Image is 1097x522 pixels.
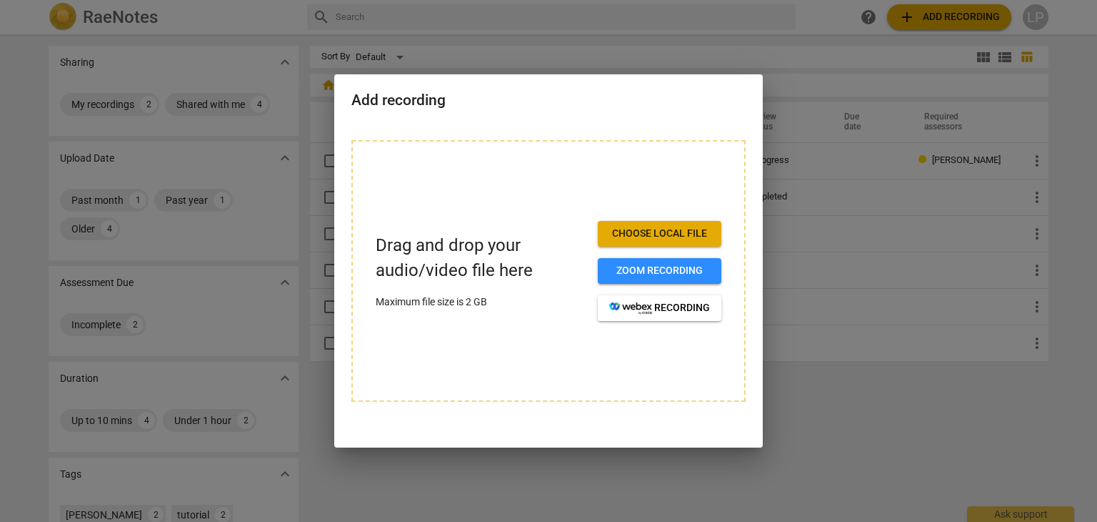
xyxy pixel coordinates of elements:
[598,295,721,321] button: recording
[609,227,710,241] span: Choose local file
[609,301,710,315] span: recording
[351,92,746,109] h2: Add recording
[376,233,586,283] p: Drag and drop your audio/video file here
[609,264,710,278] span: Zoom recording
[376,295,586,310] p: Maximum file size is 2 GB
[598,258,721,284] button: Zoom recording
[598,221,721,247] button: Choose local file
